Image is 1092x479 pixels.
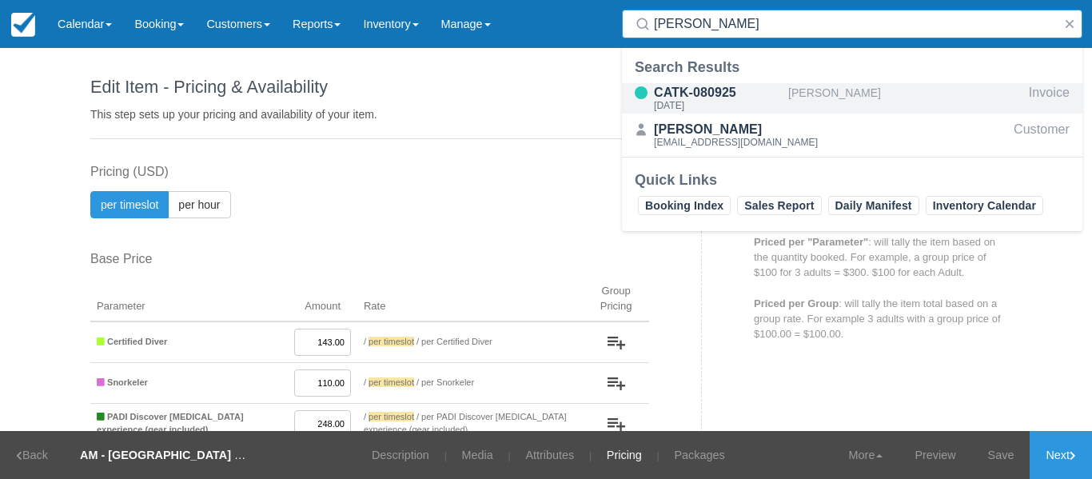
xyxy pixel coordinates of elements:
p: This step sets up your pricing and availability of your item. [90,106,1002,122]
a: Description [360,431,441,479]
th: Amount [288,277,357,321]
a: Pricing [595,431,654,479]
div: [DATE] [654,101,782,110]
h1: Edit Item - Pricing & Availability [90,78,1002,97]
strong: Priced per "Parameter" [754,236,868,248]
div: Search Results [635,58,1070,77]
a: Preview [899,431,971,479]
p: : will tally the item total based on a group rate. For example 3 adults with a group price of $10... [754,296,1002,341]
span: per hour [178,198,220,211]
a: Sales Report [737,196,821,215]
strong: AM - [GEOGRAPHIC_DATA] Dive or Snorkel [80,449,319,461]
img: wizard-add-group-icon.png [608,418,625,431]
div: [PERSON_NAME] [788,83,1022,114]
strong: PADI Discover [MEDICAL_DATA] experience (gear included) [97,412,244,434]
a: Save [972,431,1030,479]
div: [PERSON_NAME] [654,120,818,139]
a: Packages [663,431,737,479]
span: / per Snorkeler [416,377,474,387]
img: checkfront-main-nav-mini-logo.png [11,13,35,37]
strong: Snorkeler [107,377,148,387]
a: Inventory Calendar [926,196,1043,215]
a: Attributes [513,431,586,479]
span: / [364,337,366,346]
span: per timeslot [369,377,414,387]
a: CATK-080925[DATE][PERSON_NAME]Invoice [622,83,1082,114]
img: wizard-add-group-icon.png [608,337,625,349]
span: / [364,377,366,387]
span: per timeslot [369,412,414,421]
th: Parameter [90,277,288,321]
strong: Certified Diver [107,337,167,346]
a: Booking Index [638,196,731,215]
button: per hour [168,191,230,218]
a: Media [450,431,505,479]
span: per timeslot [369,337,414,346]
div: [EMAIL_ADDRESS][DOMAIN_NAME] [654,138,818,147]
input: Search ( / ) [654,10,1057,38]
span: / per PADI Discover [MEDICAL_DATA] experience (gear included) [364,412,567,434]
img: wizard-add-group-icon.png [608,377,625,390]
div: Quick Links [635,170,1070,190]
span: per timeslot [101,198,158,211]
strong: Priced per Group [754,297,839,309]
a: More [833,431,899,479]
button: per timeslot [90,191,169,218]
a: Next [1030,431,1092,479]
th: Rate [357,277,583,321]
p: : will tally the item based on the quantity booked. For example, a group price of $100 for 3 adul... [754,234,1002,280]
th: Group Pricing [583,277,649,321]
a: Daily Manifest [828,196,919,215]
label: Pricing (USD) [90,163,649,182]
div: Customer [1014,120,1070,150]
div: Invoice [1029,83,1070,114]
label: Base Price [90,250,649,269]
a: [PERSON_NAME][EMAIL_ADDRESS][DOMAIN_NAME]Customer [622,120,1082,150]
span: / per Certified Diver [416,337,492,346]
div: CATK-080925 [654,83,782,102]
span: / [364,412,366,421]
